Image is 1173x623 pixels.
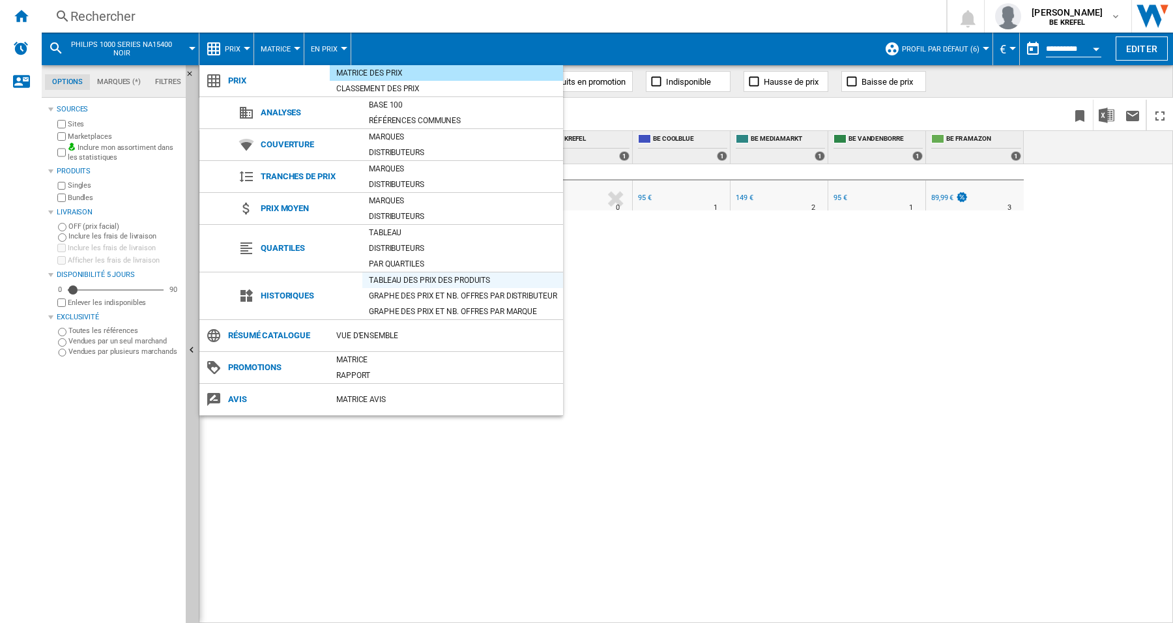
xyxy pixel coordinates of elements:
[362,242,563,255] div: Distributeurs
[362,194,563,207] div: Marques
[362,114,563,127] div: Références communes
[330,66,563,80] div: Matrice des prix
[362,289,563,302] div: Graphe des prix et nb. offres par distributeur
[222,72,330,90] span: Prix
[362,274,563,287] div: Tableau des prix des produits
[362,98,563,111] div: Base 100
[254,136,362,154] span: Couverture
[362,226,563,239] div: Tableau
[254,287,362,305] span: Historiques
[254,104,362,122] span: Analyses
[362,178,563,191] div: Distributeurs
[222,390,330,409] span: Avis
[254,167,362,186] span: Tranches de prix
[362,146,563,159] div: Distributeurs
[254,239,362,257] span: Quartiles
[330,369,563,382] div: Rapport
[330,353,563,366] div: Matrice
[330,393,563,406] div: Matrice AVIS
[362,210,563,223] div: Distributeurs
[222,358,330,377] span: Promotions
[362,162,563,175] div: Marques
[362,130,563,143] div: Marques
[330,82,563,95] div: Classement des prix
[330,329,563,342] div: Vue d'ensemble
[362,305,563,318] div: Graphe des prix et nb. offres par marque
[222,326,330,345] span: Résumé catalogue
[362,257,563,270] div: Par quartiles
[254,199,362,218] span: Prix moyen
